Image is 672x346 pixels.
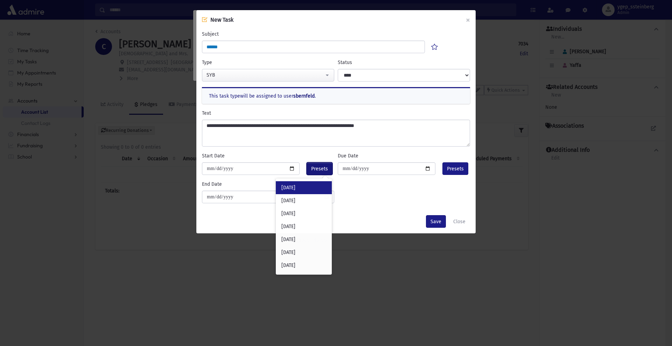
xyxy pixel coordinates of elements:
[206,71,324,79] div: SYB
[460,10,476,30] button: ×
[202,30,219,38] label: Subject
[276,259,332,272] div: [DATE]
[202,181,222,188] label: End Date
[338,152,358,160] label: Due Date
[276,233,332,246] div: [DATE]
[311,165,328,172] span: Presets
[276,246,332,259] div: [DATE]
[276,207,332,220] div: [DATE]
[202,152,225,160] label: Start Date
[210,16,233,23] span: New Task
[442,162,468,175] button: Presets
[202,87,470,104] div: This task type
[202,110,211,117] label: Text
[426,215,446,228] button: Save
[447,165,464,172] span: Presets
[202,69,334,82] button: SYB
[240,93,316,99] span: will be assigned to user .
[276,220,332,233] div: [DATE]
[449,215,470,228] button: Close
[338,59,352,66] label: Status
[293,93,315,99] b: sbernfeld
[276,194,332,207] div: [DATE]
[307,162,332,175] button: Presets
[202,59,212,66] label: Type
[276,181,332,194] div: [DATE]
